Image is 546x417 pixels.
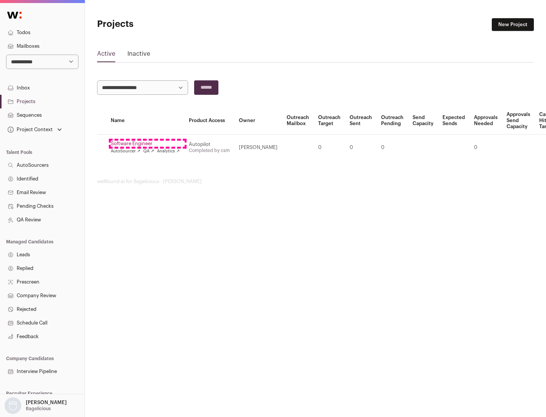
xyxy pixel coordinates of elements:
[97,18,243,30] h1: Projects
[189,148,230,153] a: Completed by csm
[377,107,408,135] th: Outreach Pending
[111,148,140,154] a: AutoSourcer ↗
[26,400,67,406] p: [PERSON_NAME]
[314,135,345,161] td: 0
[345,107,377,135] th: Outreach Sent
[469,107,502,135] th: Approvals Needed
[502,107,535,135] th: Approvals Send Capacity
[106,107,184,135] th: Name
[97,49,115,61] a: Active
[97,179,534,185] footer: wellfound:ai for Bagelicious - [PERSON_NAME]
[345,135,377,161] td: 0
[157,148,179,154] a: Analytics ↗
[184,107,234,135] th: Product Access
[26,406,51,412] p: Bagelicious
[143,148,154,154] a: QA ↗
[377,135,408,161] td: 0
[314,107,345,135] th: Outreach Target
[5,397,21,414] img: nopic.png
[234,107,282,135] th: Owner
[469,135,502,161] td: 0
[127,49,150,61] a: Inactive
[282,107,314,135] th: Outreach Mailbox
[408,107,438,135] th: Send Capacity
[492,18,534,31] a: New Project
[438,107,469,135] th: Expected Sends
[6,124,63,135] button: Open dropdown
[3,8,26,23] img: Wellfound
[3,397,68,414] button: Open dropdown
[6,127,53,133] div: Project Context
[234,135,282,161] td: [PERSON_NAME]
[189,141,230,147] div: Autopilot
[111,141,180,147] a: Software Engineer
